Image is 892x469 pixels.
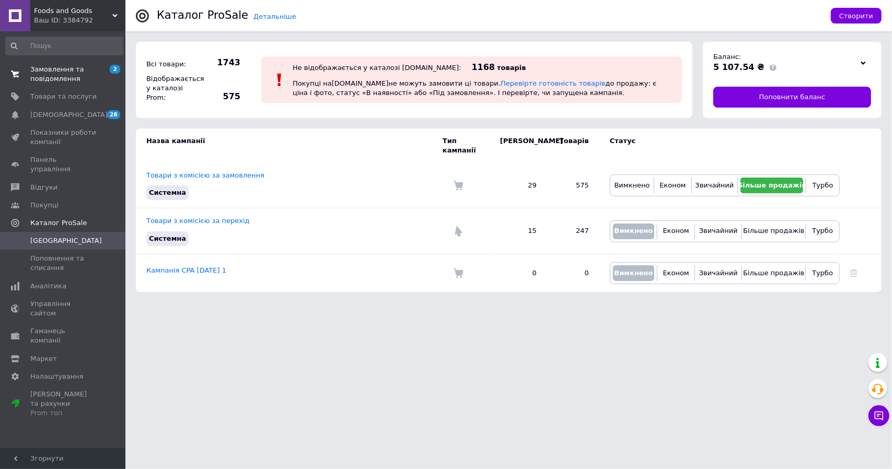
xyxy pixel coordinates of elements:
[497,64,526,72] span: товарів
[34,16,125,25] div: Ваш ID: 3384792
[453,226,464,237] img: Комісія за перехід
[614,269,653,277] span: Вимкнено
[868,405,889,426] button: Чат з покупцем
[30,299,97,318] span: Управління сайтом
[149,235,186,242] span: Системна
[107,110,120,119] span: 28
[490,254,547,292] td: 0
[745,224,803,239] button: Більше продажів
[850,269,858,277] a: Видалити
[813,181,833,189] span: Турбо
[808,224,837,239] button: Турбо
[30,183,57,192] span: Відгуки
[699,227,738,235] span: Звичайний
[713,87,871,108] a: Поповнити баланс
[501,79,606,87] a: Перевірте готовність товарів
[613,224,654,239] button: Вимкнено
[293,64,461,72] div: Не відображається у каталозі [DOMAIN_NAME]:
[443,128,490,163] td: Тип кампанії
[146,266,226,274] a: Кампанія CPA [DATE] 1
[547,128,599,163] td: Товарів
[547,208,599,254] td: 247
[110,65,120,74] span: 2
[293,79,656,97] span: Покупці на [DOMAIN_NAME] не можуть замовити ці товари. до продажу: є ціна і фото, статус «В наявн...
[490,128,547,163] td: [PERSON_NAME]
[812,269,833,277] span: Турбо
[34,6,112,16] span: Foods and Goods
[30,155,97,174] span: Панель управління
[809,178,837,193] button: Турбо
[713,53,741,61] span: Баланс:
[659,181,686,189] span: Економ
[657,178,688,193] button: Економ
[547,254,599,292] td: 0
[453,180,464,191] img: Комісія за замовлення
[472,62,495,72] span: 1168
[660,265,692,281] button: Економ
[30,218,87,228] span: Каталог ProSale
[615,181,650,189] span: Вимкнено
[808,265,837,281] button: Турбо
[149,189,186,196] span: Системна
[614,227,653,235] span: Вимкнено
[740,178,803,193] button: Більше продажів
[144,57,201,72] div: Всі товари:
[30,372,84,381] span: Налаштування
[30,354,57,364] span: Маркет
[30,110,108,120] span: [DEMOGRAPHIC_DATA]
[30,254,97,273] span: Поповнення та списання
[204,91,240,102] span: 575
[490,208,547,254] td: 15
[5,37,123,55] input: Пошук
[698,265,739,281] button: Звичайний
[759,92,826,102] span: Поповнити баланс
[696,181,734,189] span: Звичайний
[660,224,692,239] button: Економ
[490,163,547,208] td: 29
[613,265,654,281] button: Вимкнено
[136,128,443,163] td: Назва кампанії
[272,72,287,88] img: :exclamation:
[699,269,738,277] span: Звичайний
[839,12,873,20] span: Створити
[253,13,296,20] a: Детальніше
[30,128,97,147] span: Показники роботи компанії
[738,181,806,189] span: Більше продажів
[30,390,97,418] span: [PERSON_NAME] та рахунки
[743,269,804,277] span: Більше продажів
[663,269,689,277] span: Економ
[599,128,840,163] td: Статус
[613,178,651,193] button: Вимкнено
[453,268,464,278] img: Комісія за замовлення
[30,408,97,418] div: Prom топ
[30,326,97,345] span: Гаманець компанії
[713,62,764,72] span: 5 107.54 ₴
[30,282,66,291] span: Аналітика
[30,92,97,101] span: Товари та послуги
[698,224,739,239] button: Звичайний
[30,236,102,245] span: [GEOGRAPHIC_DATA]
[745,265,803,281] button: Більше продажів
[204,57,240,68] span: 1743
[743,227,804,235] span: Більше продажів
[812,227,833,235] span: Турбо
[694,178,735,193] button: Звичайний
[663,227,689,235] span: Економ
[144,72,201,105] div: Відображається у каталозі Prom:
[547,163,599,208] td: 575
[157,10,248,21] div: Каталог ProSale
[30,201,59,210] span: Покупці
[146,217,250,225] a: Товари з комісією за перехід
[146,171,264,179] a: Товари з комісією за замовлення
[831,8,882,24] button: Створити
[30,65,97,84] span: Замовлення та повідомлення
